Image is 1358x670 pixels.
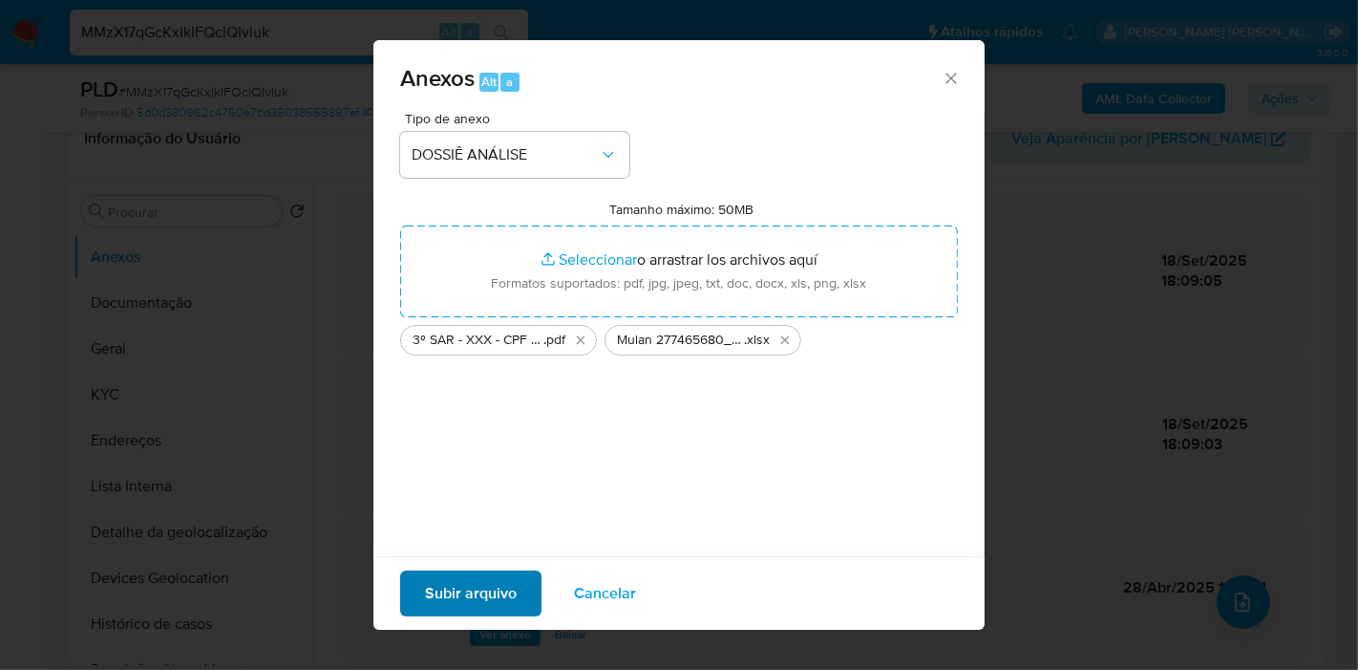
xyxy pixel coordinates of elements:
[506,73,513,91] span: a
[412,145,599,164] span: DOSSIÊ ANÁLISE
[549,571,661,616] button: Cancelar
[400,571,541,616] button: Subir arquivo
[400,61,475,95] span: Anexos
[610,201,754,218] label: Tamanho máximo: 50MB
[774,329,796,352] button: Eliminar Mulan 277465680_2025_09_22_07_29_22.xlsx
[400,317,958,356] ul: Archivos seleccionados
[425,573,517,615] span: Subir arquivo
[413,331,543,350] span: 3º SAR - XXX - CPF 41783221844 - [PERSON_NAME] [PERSON_NAME]
[744,331,770,350] span: .xlsx
[400,132,629,178] button: DOSSIÊ ANÁLISE
[405,112,634,125] span: Tipo de anexo
[569,329,592,352] button: Eliminar 3º SAR - XXX - CPF 41783221844 - MARCOS VINICIUS SOARES DA SILVA.pdf
[617,331,744,350] span: Mulan 277465680_2025_09_22_07_29_22
[574,573,636,615] span: Cancelar
[481,73,497,91] span: Alt
[942,69,959,86] button: Cerrar
[543,331,565,350] span: .pdf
